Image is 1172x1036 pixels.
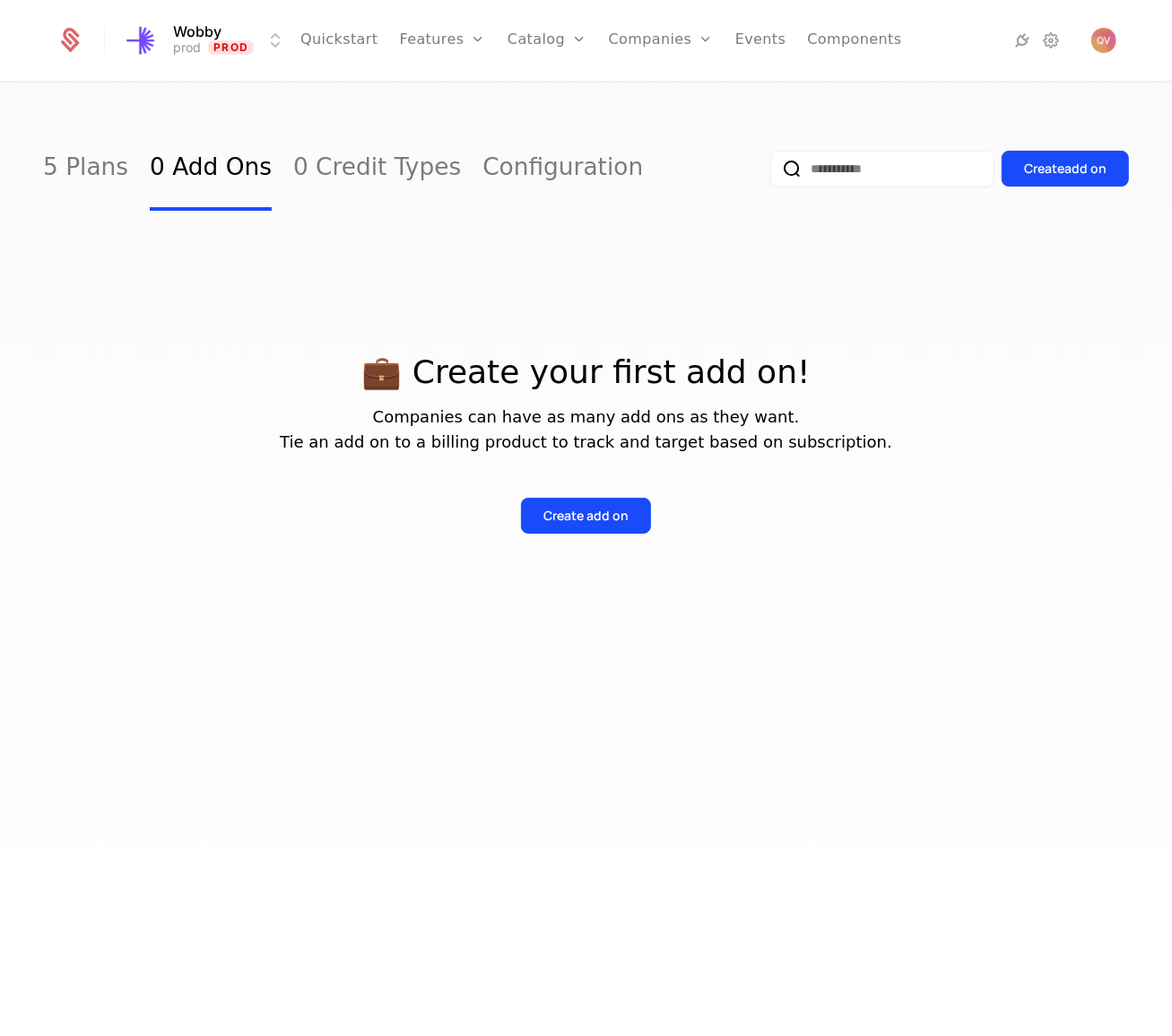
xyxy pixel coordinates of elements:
button: Createadd on [1002,151,1129,187]
a: Settings [1041,30,1063,51]
a: Integrations [1012,30,1034,51]
span: Wobby [173,24,221,39]
p: 💼 Create your first add on! [43,354,1129,390]
a: 5 Plans [43,126,128,211]
p: Companies can have as many add ons as they want. Tie an add on to a billing product to track and ... [43,405,1129,455]
img: Wobby [121,19,164,62]
img: Quinten Verhelst [1091,28,1116,53]
span: Prod [208,40,254,55]
button: Create add on [521,498,651,534]
div: Create add on [1024,160,1107,178]
a: 0 Add Ons [150,126,272,211]
button: Open user button [1091,28,1116,53]
a: Configuration [482,126,643,211]
button: Select environment [126,21,286,60]
div: prod [173,39,201,57]
div: Create add on [543,507,629,525]
a: 0 Credit Types [293,126,461,211]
